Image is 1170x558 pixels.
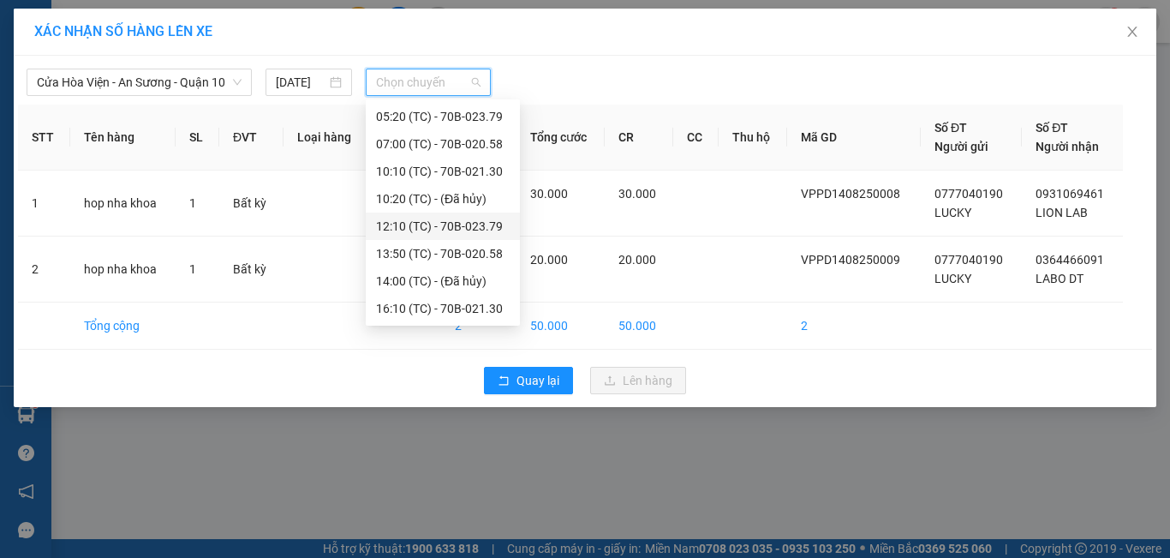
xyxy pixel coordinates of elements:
td: 1 [18,171,70,237]
div: 16:10 (TC) - 70B-021.30 [376,299,510,318]
th: ĐVT [219,105,284,171]
div: 12:10 (TC) - 70B-023.79 [376,217,510,236]
th: Thu hộ [719,105,787,171]
div: 07:00 (TC) - 70B-020.58 [376,135,510,153]
td: Tổng cộng [70,303,176,350]
th: STT [18,105,70,171]
span: LUCKY [934,272,971,285]
span: 1 [189,196,196,210]
button: rollbackQuay lại [484,367,573,394]
td: Bất kỳ [219,171,284,237]
span: 20.000 [618,253,656,267]
span: Quay lại [516,371,559,390]
span: Số ĐT [934,121,967,135]
span: 01 Võ Văn Truyện, KP.1, Phường 2 [135,51,236,73]
button: uploadLên hàng [590,367,686,394]
span: 1 [189,262,196,276]
th: SL [176,105,219,171]
span: 12:28:51 [DATE] [38,124,104,135]
span: 20.000 [530,253,568,267]
span: Chọn chuyến [376,69,481,95]
td: Bất kỳ [219,237,284,303]
div: 10:20 (TC) - (Đã hủy) [376,189,510,208]
span: VPPD1408250010 [86,109,180,122]
span: Người gửi [934,140,988,153]
td: 2 [18,237,70,303]
span: Người nhận [1036,140,1099,153]
span: In ngày: [5,124,104,135]
th: Loại hàng [284,105,369,171]
td: 50.000 [516,303,605,350]
span: Cửa Hòa Viện - An Sương - Quận 10 [37,69,242,95]
td: 2 [441,303,516,350]
span: 30.000 [530,187,568,201]
span: Số ĐT [1036,121,1068,135]
th: Tổng cước [516,105,605,171]
span: ----------------------------------------- [46,93,210,106]
div: 10:10 (TC) - 70B-021.30 [376,162,510,181]
td: hop nha khoa [70,237,176,303]
th: CC [673,105,719,171]
span: 0931069461 [1036,187,1104,201]
th: Mã GD [787,105,921,171]
input: 14/08/2025 [276,73,325,92]
th: CR [605,105,673,171]
td: 50.000 [605,303,673,350]
span: XÁC NHẬN SỐ HÀNG LÊN XE [34,23,212,39]
span: rollback [498,375,510,388]
th: Tên hàng [70,105,176,171]
span: close [1125,25,1139,39]
button: Close [1108,9,1156,57]
span: Bến xe [GEOGRAPHIC_DATA] [135,27,230,49]
img: logo [6,10,82,86]
span: [PERSON_NAME]: [5,111,180,121]
span: LABO DT [1036,272,1083,285]
span: 0777040190 [934,253,1003,267]
strong: ĐỒNG PHƯỚC [135,9,235,24]
span: VPPD1408250008 [801,187,900,201]
div: 05:20 (TC) - 70B-023.79 [376,107,510,126]
span: LION LAB [1036,206,1088,219]
span: 0364466091 [1036,253,1104,267]
td: 2 [787,303,921,350]
span: 30.000 [618,187,656,201]
span: 0777040190 [934,187,1003,201]
div: 14:00 (TC) - (Đã hủy) [376,272,510,291]
div: 13:50 (TC) - 70B-020.58 [376,244,510,263]
span: VPPD1408250009 [801,253,900,267]
span: LUCKY [934,206,971,219]
span: Hotline: 19001152 [135,76,210,87]
td: hop nha khoa [70,171,176,237]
